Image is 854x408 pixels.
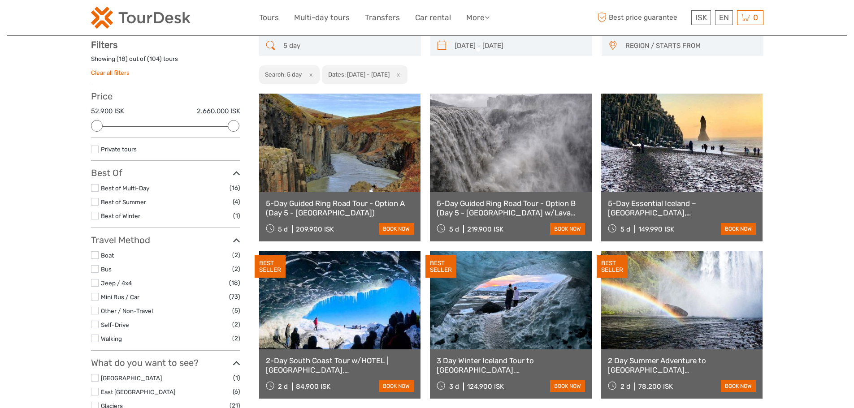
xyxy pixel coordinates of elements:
[266,356,414,374] a: 2-Day South Coast Tour w/HOTEL | [GEOGRAPHIC_DATA], [GEOGRAPHIC_DATA], [GEOGRAPHIC_DATA] & Waterf...
[91,235,240,245] h3: Travel Method
[101,335,122,342] a: Walking
[103,14,114,25] button: Open LiveChat chat widget
[695,13,707,22] span: ISK
[91,357,240,368] h3: What do you want to see?
[721,380,756,392] a: book now
[91,55,240,69] div: Showing ( ) out of ( ) tours
[101,321,129,328] a: Self-Drive
[595,10,689,25] span: Best price guarantee
[259,11,279,24] a: Tours
[467,382,504,391] div: 124.900 ISK
[620,225,630,233] span: 5 d
[197,107,240,116] label: 2.660.000 ISK
[265,71,302,78] h2: Search: 5 day
[101,146,137,153] a: Private tours
[232,264,240,274] span: (2)
[294,11,350,24] a: Multi-day tours
[149,55,160,63] label: 104
[278,382,288,391] span: 2 d
[232,333,240,344] span: (2)
[101,374,162,382] a: [GEOGRAPHIC_DATA]
[278,225,288,233] span: 5 d
[449,382,459,391] span: 3 d
[415,11,451,24] a: Car rental
[621,39,759,53] button: REGION / STARTS FROM
[550,223,585,235] a: book now
[620,382,630,391] span: 2 d
[638,225,674,233] div: 149.990 ISK
[233,387,240,397] span: (6)
[608,199,756,217] a: 5-Day Essential Iceland – [GEOGRAPHIC_DATA], [GEOGRAPHIC_DATA], [GEOGRAPHIC_DATA], [GEOGRAPHIC_DA...
[296,225,334,233] div: 209.900 ISK
[467,225,503,233] div: 219.900 ISK
[229,292,240,302] span: (73)
[365,11,400,24] a: Transfers
[13,16,101,23] p: We're away right now. Please check back later!
[119,55,126,63] label: 18
[752,13,759,22] span: 0
[101,293,139,301] a: Mini Bus / Car
[229,278,240,288] span: (18)
[91,69,130,76] a: Clear all filters
[101,252,114,259] a: Boat
[391,70,403,79] button: x
[255,255,286,278] div: BEST SELLER
[101,279,132,287] a: Jeep / 4x4
[328,71,390,78] h2: Dates: [DATE] - [DATE]
[466,11,490,24] a: More
[451,38,588,54] input: SELECT DATES
[230,183,240,193] span: (16)
[91,39,117,50] strong: Filters
[232,319,240,330] span: (2)
[608,356,756,374] a: 2 Day Summer Adventure to [GEOGRAPHIC_DATA] [GEOGRAPHIC_DATA], Glacier Hiking, [GEOGRAPHIC_DATA],...
[303,70,315,79] button: x
[101,266,112,273] a: Bus
[101,198,146,206] a: Best of Summer
[449,225,459,233] span: 5 d
[715,10,733,25] div: EN
[280,38,416,54] input: SEARCH
[638,382,673,391] div: 78.200 ISK
[266,199,414,217] a: 5-Day Guided Ring Road Tour - Option A (Day 5 - [GEOGRAPHIC_DATA])
[101,307,153,314] a: Other / Non-Travel
[91,167,240,178] h3: Best Of
[550,380,585,392] a: book now
[425,255,456,278] div: BEST SELLER
[597,255,628,278] div: BEST SELLER
[379,380,414,392] a: book now
[91,7,191,29] img: 120-15d4194f-c635-41b9-a512-a3cb382bfb57_logo_small.png
[296,382,330,391] div: 84.900 ISK
[232,305,240,316] span: (5)
[233,373,240,383] span: (1)
[437,356,585,374] a: 3 Day Winter Iceland Tour to [GEOGRAPHIC_DATA], [GEOGRAPHIC_DATA], [GEOGRAPHIC_DATA] and [GEOGRAP...
[91,91,240,102] h3: Price
[233,210,240,221] span: (1)
[437,199,585,217] a: 5-Day Guided Ring Road Tour - Option B (Day 5 - [GEOGRAPHIC_DATA] w/Lava Caving)
[101,212,140,219] a: Best of Winter
[379,223,414,235] a: book now
[233,197,240,207] span: (4)
[101,185,149,192] a: Best of Multi-Day
[721,223,756,235] a: book now
[232,250,240,260] span: (2)
[101,388,175,395] a: East [GEOGRAPHIC_DATA]
[91,107,124,116] label: 52.900 ISK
